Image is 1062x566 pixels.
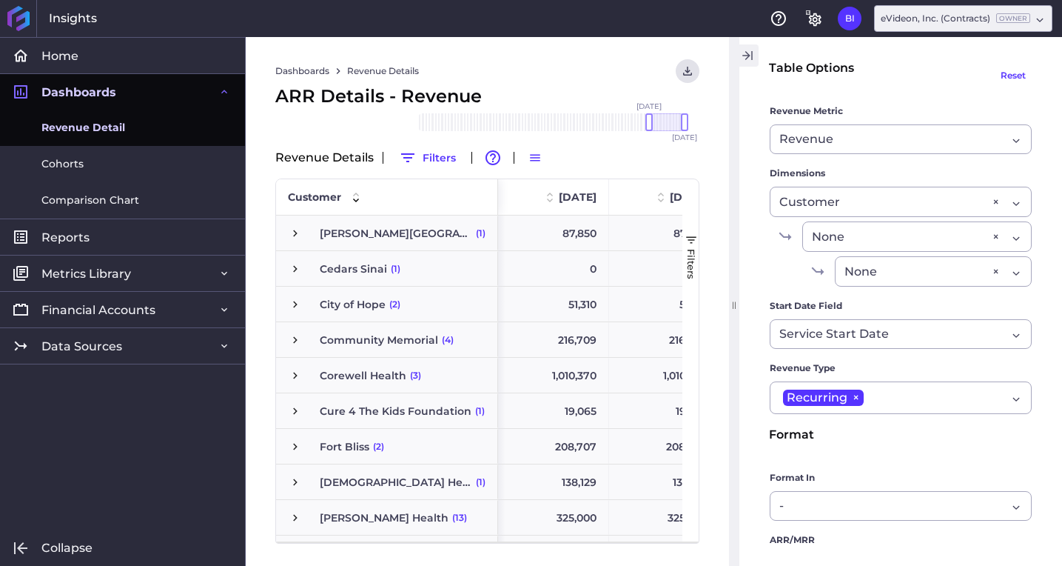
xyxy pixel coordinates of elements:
div: × [992,193,999,211]
span: Comparison Chart [41,193,139,208]
span: Metrics Library [41,266,131,282]
div: 325,000 [609,500,720,535]
span: (3) [410,359,421,393]
span: Customer [779,193,840,211]
div: Dropdown select [770,382,1032,414]
span: Customer [288,190,341,204]
button: User Menu [838,7,861,30]
a: Revenue Details [347,64,419,78]
span: Revenue Detail [41,120,125,136]
span: None [844,263,877,281]
span: Cohorts [41,156,84,172]
div: 19,065 [498,393,609,428]
span: Recurring [787,390,847,406]
span: [DATE] [670,190,708,204]
span: Data Sources [41,339,122,354]
div: Dropdown select [802,222,1032,252]
div: Press SPACE to select this row. [276,500,498,536]
div: Press SPACE to select this row. [276,429,498,465]
span: [DEMOGRAPHIC_DATA] Health [320,465,472,499]
span: (1) [391,252,400,286]
div: 216,709 [609,322,720,357]
span: Corewell Health [320,359,406,393]
div: eVideon, Inc. (Contracts) [881,12,1030,25]
div: Dropdown select [770,124,1032,154]
span: Service Start Date [779,325,889,343]
div: × [992,227,999,246]
span: [DATE] [559,190,596,204]
span: (4) [442,323,454,357]
span: [DATE] [672,134,697,141]
span: Home [41,48,78,64]
div: Table Options [769,59,854,77]
span: (1) [476,465,485,499]
span: (1) [476,216,485,250]
div: Press SPACE to select this row. [276,322,498,358]
span: (2) [373,430,384,464]
div: Dropdown select [874,5,1052,32]
div: 87,850 [498,216,609,250]
div: × [992,262,999,281]
span: Format In [770,470,815,485]
span: Financial Accounts [41,302,155,318]
div: 19,065 [609,393,720,428]
div: 1,010,370 [609,358,720,393]
span: Cure 4 The Kids Foundation [320,394,471,428]
span: Dimensions [770,166,825,181]
div: Press SPACE to select this row. [276,358,498,393]
div: Dropdown select [835,256,1032,287]
button: User Menu [676,59,699,83]
span: Community Memorial [320,323,438,357]
span: - [779,497,784,515]
span: City of Hope [320,287,386,322]
span: None [812,228,844,246]
div: Dropdown select [770,319,1032,349]
div: 51,310 [609,287,720,322]
span: Cedars Sinai [320,252,387,286]
button: General Settings [802,7,826,30]
span: Dashboards [41,84,116,100]
div: 325,000 [498,500,609,535]
ins: Owner [996,13,1030,23]
span: Fort Bliss [320,430,369,464]
span: (1) [475,394,485,428]
span: × [847,390,864,406]
div: 0 [609,251,720,286]
span: [PERSON_NAME] Health [320,501,448,535]
div: 208,707 [498,429,609,464]
button: Reset [994,61,1032,90]
div: Dropdown select [770,187,1032,217]
span: Revenue [779,130,833,148]
div: 208,707 [609,429,720,464]
span: ARR/MRR [770,533,815,547]
button: Filters [392,146,463,170]
div: Format [769,426,1032,444]
div: Press SPACE to select this row. [276,465,498,500]
span: Revenue Type [770,361,836,376]
div: 138,129 [498,465,609,499]
button: Help [767,7,790,30]
span: [DATE] [636,103,662,110]
span: Start Date Field [770,299,842,313]
div: Dropdown select [770,491,1032,521]
div: Press SPACE to select this row. [276,216,498,251]
div: Revenue Details [275,146,699,170]
span: Collapse [41,540,93,556]
div: Press SPACE to select this row. [276,251,498,287]
div: 87,850 [609,216,720,250]
span: Reports [41,230,90,245]
div: 138,129 [609,465,720,499]
div: Press SPACE to select this row. [276,393,498,429]
span: [PERSON_NAME][GEOGRAPHIC_DATA] [320,216,472,250]
span: (13) [452,501,467,535]
div: ARR Details - Revenue [275,83,699,110]
div: 0 [498,251,609,286]
span: (2) [389,287,400,322]
div: 1,010,370 [498,358,609,393]
span: Filters [685,249,697,279]
a: Dashboards [275,64,329,78]
div: 51,310 [498,287,609,322]
span: Revenue Metric [770,104,843,119]
div: Press SPACE to select this row. [276,287,498,322]
div: 216,709 [498,322,609,357]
